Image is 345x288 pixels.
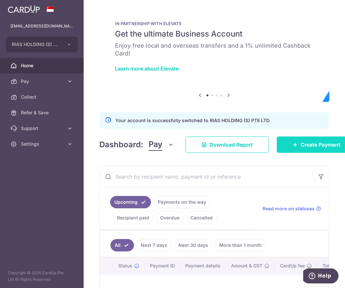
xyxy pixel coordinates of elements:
[118,263,132,269] span: Status
[215,239,266,251] a: More than 1 month
[186,212,217,224] a: Cancelled
[21,94,64,100] span: Collect
[115,65,179,72] a: Learn more about Elevate
[99,139,143,151] h4: Dashboard:
[145,257,180,274] th: Payment ID
[115,117,270,124] p: Your account is successfully switched to RIAS HOLDING (S) PTE LTD
[100,166,313,187] input: Search by recipient name, payment id or reference
[110,196,151,208] a: Upcoming
[174,239,212,251] a: Next 30 days
[301,141,340,149] span: Create Payment
[21,141,64,147] span: Settings
[12,41,60,48] span: RIAS HOLDING (S) PTE LTD
[180,257,226,274] th: Payment details
[110,239,134,251] a: All
[303,268,338,285] iframe: Opens a widget where you can find more information
[15,5,28,10] span: Help
[115,42,314,57] h6: Enjoy free local and overseas transfers and a 1% unlimited Cashback Card!
[115,29,314,39] h5: Get the ultimate Business Account
[21,125,64,132] span: Support
[149,138,162,151] span: Pay
[21,78,64,85] span: Pay
[209,141,253,149] span: Download Report
[21,62,64,69] span: Home
[156,212,184,224] a: Overdue
[186,136,269,153] a: Download Report
[280,263,305,269] span: CardUp fee
[21,109,64,116] span: Refer & Save
[99,10,329,102] img: Renovation banner
[113,212,153,224] a: Recipient paid
[8,5,40,13] img: CardUp
[115,21,314,26] p: IN PARTNERSHIP WITH ELEVATE
[149,138,174,151] button: Pay
[322,263,344,269] span: Total amt.
[263,205,315,212] span: Read more on statuses
[137,239,172,251] a: Next 7 days
[6,37,78,52] button: RIAS HOLDING (S) PTE LTD
[154,196,210,208] a: Payments on the way
[10,23,73,29] p: [EMAIL_ADDRESS][DOMAIN_NAME]
[231,263,262,269] span: Amount & GST
[263,205,321,212] a: Read more on statuses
